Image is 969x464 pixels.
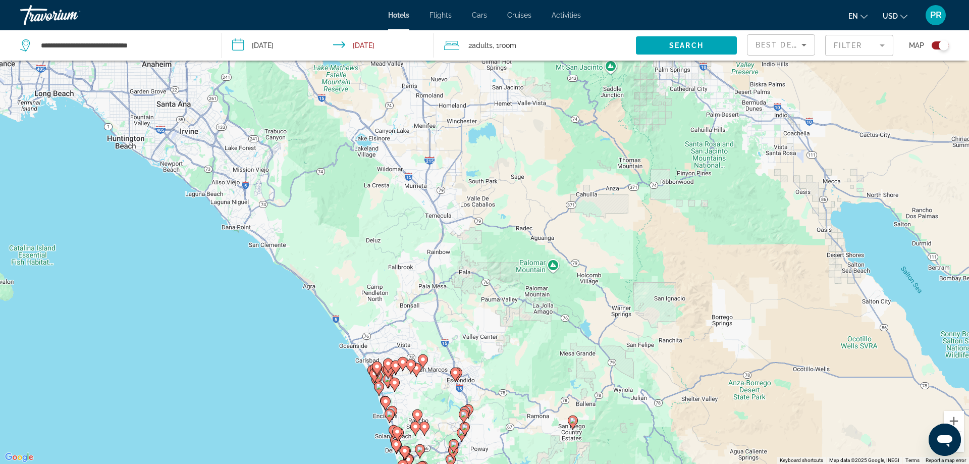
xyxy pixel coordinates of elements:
button: Zoom in [944,411,964,431]
a: Cars [472,11,487,19]
a: Activities [552,11,581,19]
span: 2 [468,38,493,53]
a: Cruises [507,11,531,19]
button: Change currency [883,9,907,23]
img: Google [3,451,36,464]
span: PR [930,10,942,20]
span: USD [883,12,898,20]
button: Check-in date: Sep 19, 2025 Check-out date: Sep 20, 2025 [222,30,434,61]
a: Travorium [20,2,121,28]
iframe: Button to launch messaging window [929,424,961,456]
span: en [848,12,858,20]
a: Open this area in Google Maps (opens a new window) [3,451,36,464]
a: Flights [429,11,452,19]
a: Hotels [388,11,409,19]
button: Travelers: 2 adults, 0 children [434,30,636,61]
a: Terms (opens in new tab) [905,457,920,463]
button: User Menu [923,5,949,26]
span: Best Deals [756,41,808,49]
button: Change language [848,9,868,23]
span: Adults [472,41,493,49]
mat-select: Sort by [756,39,806,51]
span: Map data ©2025 Google, INEGI [829,457,899,463]
button: Toggle map [924,41,949,50]
span: , 1 [493,38,516,53]
button: Search [636,36,737,55]
button: Filter [825,34,893,57]
a: Report a map error [926,457,966,463]
span: Room [499,41,516,49]
span: Map [909,38,924,53]
button: Keyboard shortcuts [780,457,823,464]
span: Search [669,41,704,49]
